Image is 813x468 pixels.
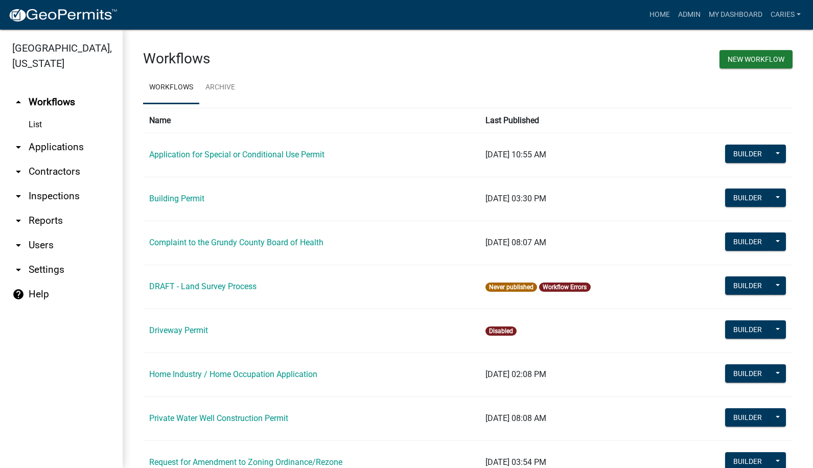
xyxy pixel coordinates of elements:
a: Home [645,5,674,25]
i: arrow_drop_down [12,239,25,251]
i: arrow_drop_down [12,141,25,153]
i: arrow_drop_down [12,264,25,276]
button: New Workflow [719,50,793,68]
i: arrow_drop_down [12,166,25,178]
button: Builder [725,276,770,295]
span: Never published [485,283,537,292]
button: Builder [725,364,770,383]
button: Builder [725,320,770,339]
a: Driveway Permit [149,325,208,335]
a: Complaint to the Grundy County Board of Health [149,238,323,247]
a: Archive [199,72,241,104]
a: My Dashboard [705,5,766,25]
span: [DATE] 08:07 AM [485,238,546,247]
a: DRAFT - Land Survey Process [149,282,257,291]
h3: Workflows [143,50,460,67]
span: [DATE] 08:08 AM [485,413,546,423]
i: arrow_drop_up [12,96,25,108]
button: Builder [725,232,770,251]
a: Home Industry / Home Occupation Application [149,369,317,379]
i: arrow_drop_down [12,215,25,227]
a: CarieS [766,5,805,25]
span: Disabled [485,326,517,336]
i: arrow_drop_down [12,190,25,202]
a: Private Water Well Construction Permit [149,413,288,423]
a: Workflows [143,72,199,104]
a: Building Permit [149,194,204,203]
button: Builder [725,145,770,163]
a: Application for Special or Conditional Use Permit [149,150,324,159]
button: Builder [725,189,770,207]
a: Request for Amendment to Zoning Ordinance/Rezone [149,457,342,467]
button: Builder [725,408,770,427]
th: Last Published [479,108,671,133]
a: Workflow Errors [543,284,587,291]
a: Admin [674,5,705,25]
th: Name [143,108,479,133]
span: [DATE] 02:08 PM [485,369,546,379]
span: [DATE] 10:55 AM [485,150,546,159]
span: [DATE] 03:30 PM [485,194,546,203]
i: help [12,288,25,300]
span: [DATE] 03:54 PM [485,457,546,467]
